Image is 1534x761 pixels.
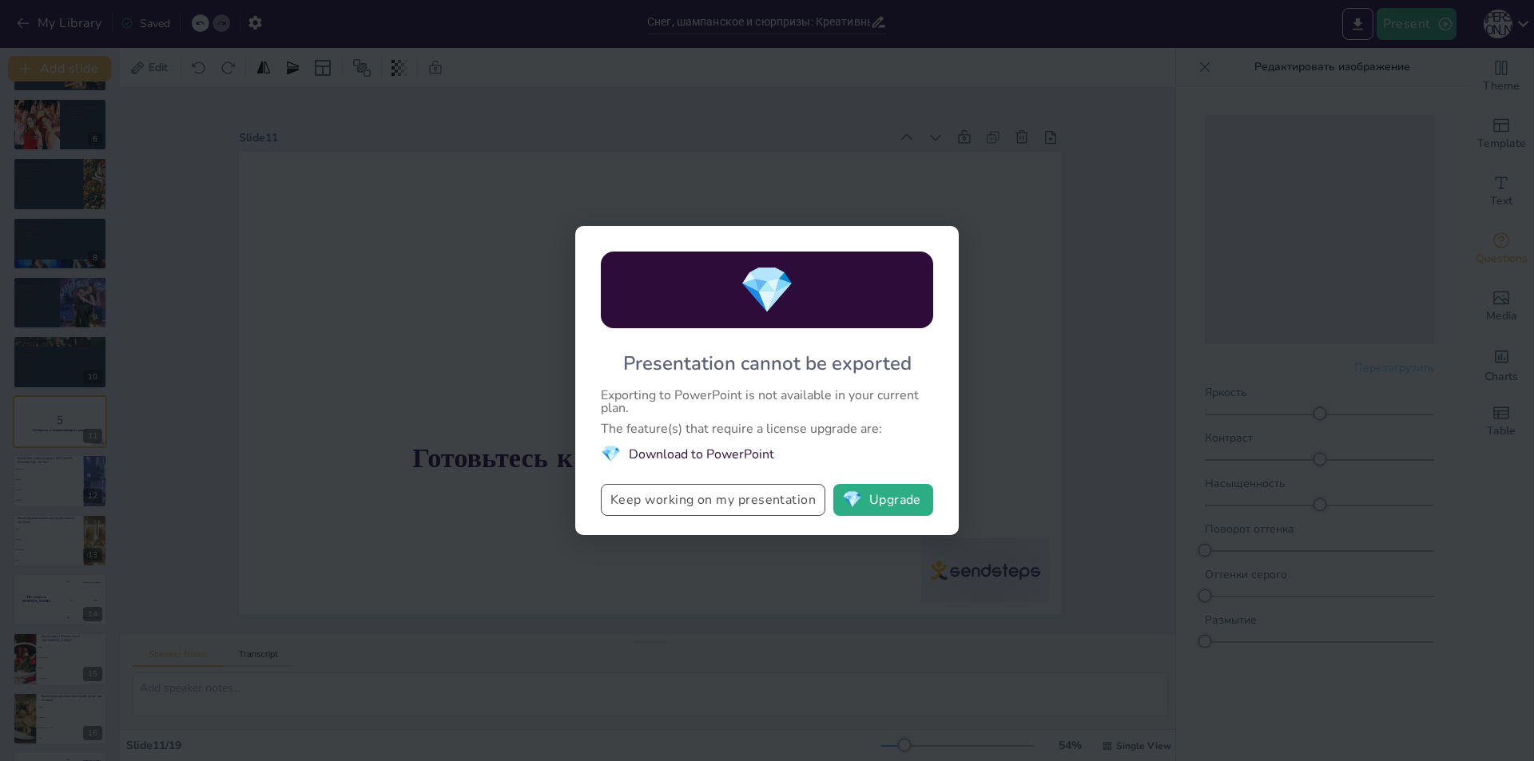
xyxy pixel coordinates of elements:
[601,443,933,465] li: Download to PowerPoint
[601,443,621,465] span: diamond
[623,351,912,376] div: Presentation cannot be exported
[739,260,795,321] span: diamond
[601,422,933,435] div: The feature(s) that require a license upgrade are:
[601,389,933,414] div: Exporting to PowerPoint is not available in your current plan.
[833,484,933,516] button: diamondUpgrade
[842,492,862,508] span: diamond
[601,484,825,516] button: Keep working on my presentation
